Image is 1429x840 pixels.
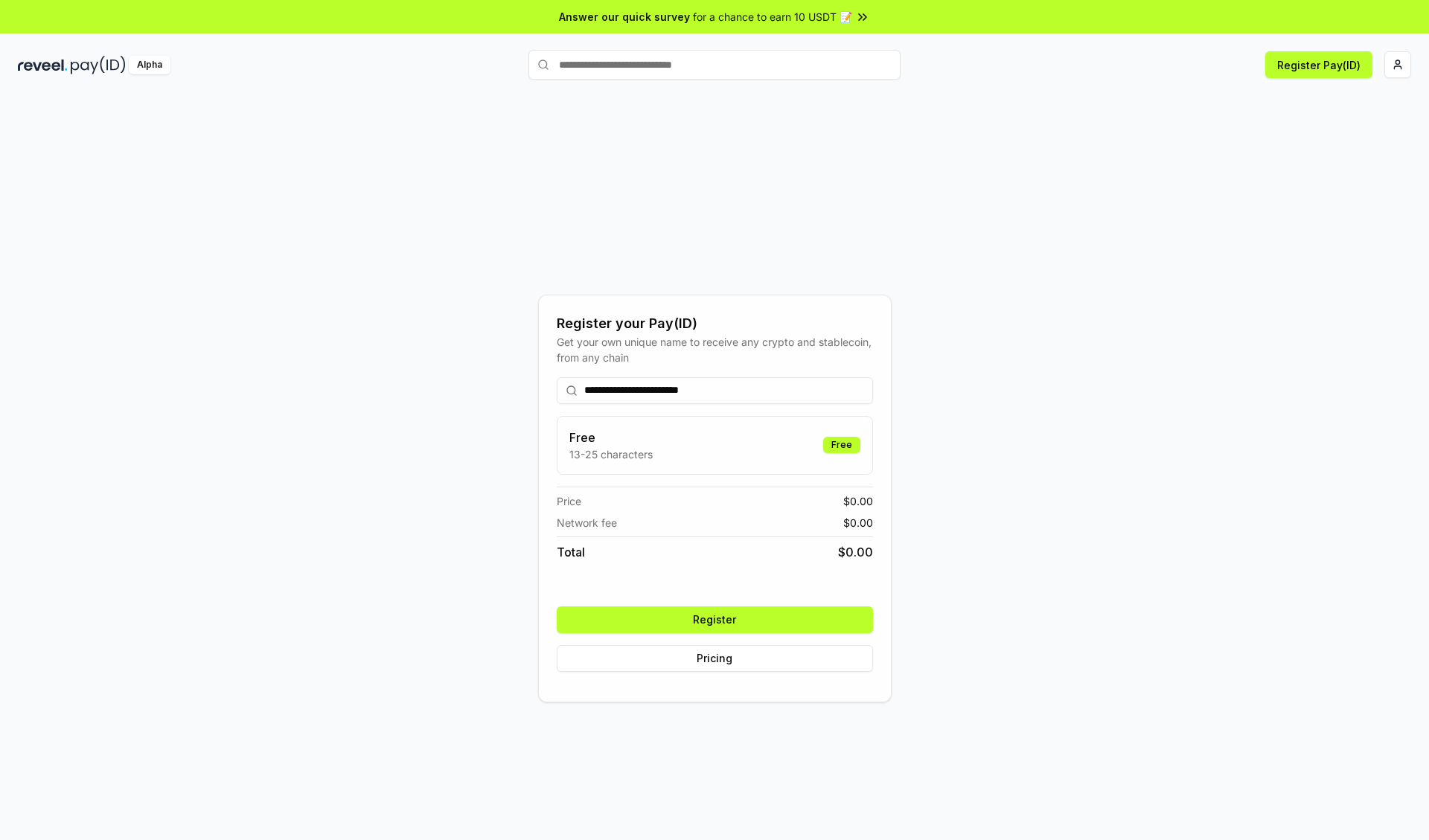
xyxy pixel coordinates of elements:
[557,334,873,365] div: Get your own unique name to receive any crypto and stablecoin, from any chain
[557,645,873,672] button: Pricing
[557,543,585,561] span: Total
[843,515,873,530] span: $ 0.00
[71,56,126,74] img: pay_id
[129,56,170,74] div: Alpha
[557,313,873,334] div: Register your Pay(ID)
[559,9,690,25] span: Answer our quick survey
[838,543,873,561] span: $ 0.00
[569,446,653,462] p: 13-25 characters
[569,429,653,446] h3: Free
[1265,51,1372,78] button: Register Pay(ID)
[18,56,68,74] img: reveel_dark
[557,515,617,530] span: Network fee
[557,493,581,509] span: Price
[843,493,873,509] span: $ 0.00
[693,9,852,25] span: for a chance to earn 10 USDT 📝
[557,606,873,633] button: Register
[823,437,860,453] div: Free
